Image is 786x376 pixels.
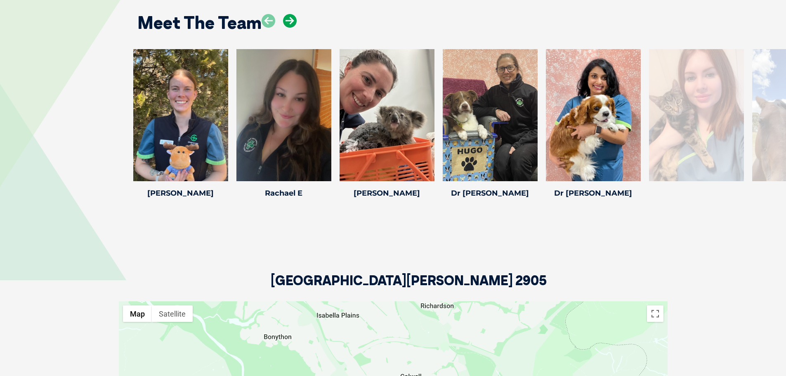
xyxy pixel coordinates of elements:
[443,189,538,197] h4: Dr [PERSON_NAME]
[236,189,331,197] h4: Rachael E
[647,305,663,322] button: Toggle fullscreen view
[340,189,434,197] h4: [PERSON_NAME]
[133,189,228,197] h4: [PERSON_NAME]
[271,274,547,301] h2: [GEOGRAPHIC_DATA][PERSON_NAME] 2905
[123,305,152,322] button: Show street map
[546,189,641,197] h4: Dr [PERSON_NAME]
[152,305,193,322] button: Show satellite imagery
[137,14,262,31] h2: Meet The Team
